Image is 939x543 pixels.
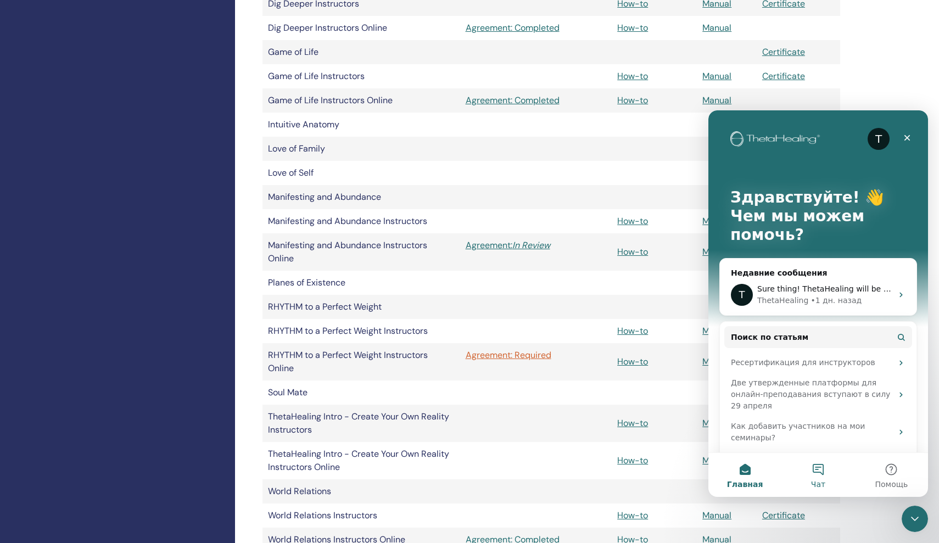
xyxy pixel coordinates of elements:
[466,94,607,107] a: Agreement: Completed
[762,510,805,521] a: Certificate
[702,510,731,521] a: Manual
[617,510,648,521] a: How-to
[102,184,153,196] div: • 1 дн. назад
[702,246,731,257] a: Manual
[19,370,55,378] span: Главная
[16,242,204,262] div: Ресертификация для инструкторов
[23,310,184,333] div: Как добавить участников на мои семинары?
[617,246,648,257] a: How-to
[466,239,607,252] a: Agreement:In Review
[262,88,460,113] td: Game of Life Instructors Online
[262,40,460,64] td: Game of Life
[702,94,731,106] a: Manual
[762,46,805,58] a: Certificate
[466,21,607,35] a: Agreement: Completed
[617,70,648,82] a: How-to
[262,479,460,503] td: World Relations
[617,215,648,227] a: How-to
[262,380,460,405] td: Soul Mate
[708,110,928,497] iframe: Intercom live chat
[262,64,460,88] td: Game of Life Instructors
[262,271,460,295] td: Planes of Existence
[262,442,460,479] td: ThetaHealing Intro - Create Your Own Reality Instructors Online
[23,221,100,233] span: Поиск по статьям
[466,349,607,362] a: Agreement: Required
[262,137,460,161] td: Love of Family
[23,267,184,301] div: Две утвержденные платформы для онлайн-преподавания вступают в силу 29 апреля
[262,343,460,380] td: RHYTHM to a Perfect Weight Instructors Online
[617,455,648,466] a: How-to
[702,22,731,33] a: Manual
[166,370,199,378] span: Помощь
[262,16,460,40] td: Dig Deeper Instructors Online
[262,113,460,137] td: Intuitive Anatomy
[49,174,224,183] span: Sure thing! ThetaHealing will be back [DATE].
[16,306,204,338] div: Как добавить участников на мои семинары?
[16,216,204,238] button: Поиск по статьям
[762,70,805,82] a: Certificate
[147,343,220,387] button: Помощь
[902,506,928,532] iframe: Intercom live chat
[617,417,648,429] a: How-to
[617,356,648,367] a: How-to
[262,319,460,343] td: RHYTHM to a Perfect Weight Instructors
[702,70,731,82] a: Manual
[262,503,460,528] td: World Relations Instructors
[262,185,460,209] td: Manifesting and Abundance
[262,405,460,442] td: ThetaHealing Intro - Create Your Own Reality Instructors
[49,184,100,196] div: ThetaHealing
[702,417,731,429] a: Manual
[103,370,117,378] span: Чат
[617,94,648,106] a: How-to
[702,356,731,367] a: Manual
[189,18,209,37] div: Закрыть
[262,233,460,271] td: Manifesting and Abundance Instructors Online
[73,343,146,387] button: Чат
[262,161,460,185] td: Love of Self
[16,262,204,306] div: Две утвержденные платформы для онлайн-преподавания вступают в силу 29 апреля
[617,22,648,33] a: How-to
[702,325,731,337] a: Manual
[262,295,460,319] td: RHYTHM to a Perfect Weight
[702,455,731,466] a: Manual
[512,239,550,251] i: In Review
[23,247,184,258] div: Ресертификация для инструкторов
[617,325,648,337] a: How-to
[702,215,731,227] a: Manual
[262,209,460,233] td: Manifesting and Abundance Instructors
